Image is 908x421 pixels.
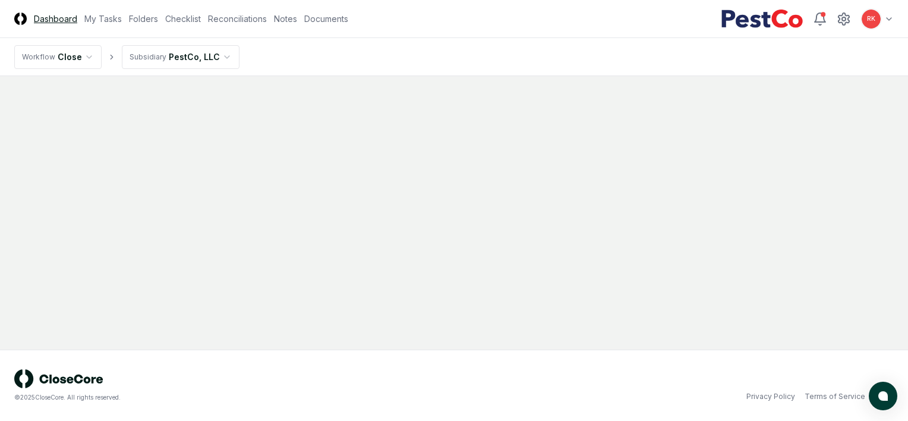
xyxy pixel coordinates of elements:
[14,369,103,388] img: logo
[304,12,348,25] a: Documents
[14,12,27,25] img: Logo
[746,391,795,402] a: Privacy Policy
[130,52,166,62] div: Subsidiary
[274,12,297,25] a: Notes
[34,12,77,25] a: Dashboard
[22,52,55,62] div: Workflow
[721,10,803,29] img: PestCo logo
[14,393,454,402] div: © 2025 CloseCore. All rights reserved.
[208,12,267,25] a: Reconciliations
[84,12,122,25] a: My Tasks
[14,45,239,69] nav: breadcrumb
[165,12,201,25] a: Checklist
[869,382,897,410] button: atlas-launcher
[867,14,875,23] span: RK
[860,8,882,30] button: RK
[805,391,865,402] a: Terms of Service
[129,12,158,25] a: Folders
